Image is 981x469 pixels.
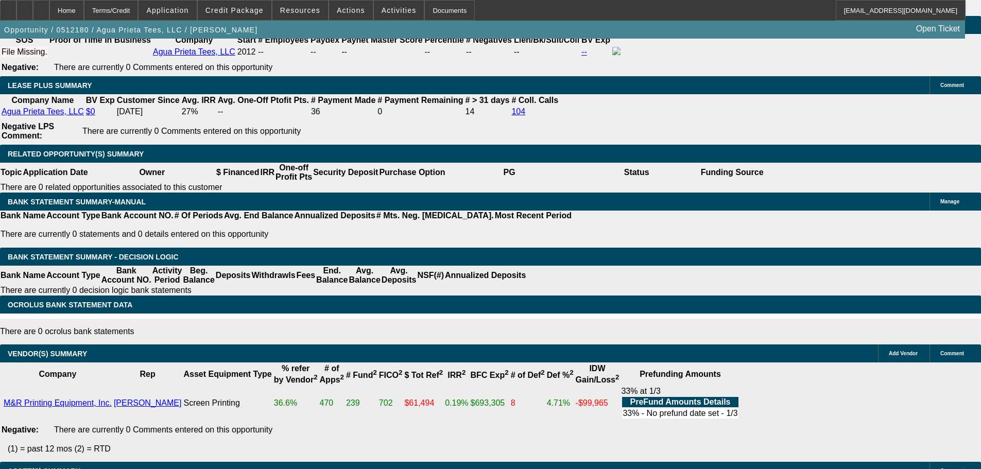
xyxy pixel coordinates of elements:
div: -- [341,47,422,57]
a: $0 [86,107,95,116]
sup: 2 [340,373,344,381]
b: IRR [448,371,466,379]
b: Company [39,370,76,378]
th: Activity Period [152,266,183,285]
b: Avg. IRR [182,96,216,105]
b: Def % [547,371,574,379]
b: Customer Since [117,96,180,105]
b: # Coll. Calls [511,96,558,105]
span: Bank Statement Summary - Decision Logic [8,253,179,261]
th: Fees [296,266,316,285]
a: 104 [511,107,525,116]
span: There are currently 0 Comments entered on this opportunity [54,425,272,434]
a: [PERSON_NAME] [114,398,182,407]
a: -- [581,47,587,56]
td: [DATE] [116,107,180,117]
b: # Payment Made [311,96,375,105]
th: Deposits [215,266,251,285]
span: BANK STATEMENT SUMMARY-MANUAL [8,198,146,206]
th: Owner [89,163,216,182]
b: Company Name [11,96,74,105]
span: RELATED OPPORTUNITY(S) SUMMARY [8,150,144,158]
th: Account Type [46,266,101,285]
sup: 2 [505,369,508,376]
sup: 2 [615,373,619,381]
span: There are currently 0 Comments entered on this opportunity [54,63,272,72]
b: Rep [140,370,156,378]
p: (1) = past 12 mos (2) = RTD [8,444,981,454]
th: Annualized Deposits [444,266,526,285]
b: PreFund Amounts Details [630,397,731,406]
span: Opportunity / 0512180 / Agua Prieta Tees, LLC / [PERSON_NAME] [4,26,257,34]
button: Actions [329,1,373,20]
th: Withdrawls [251,266,296,285]
div: -- [466,47,512,57]
b: Percentile [425,36,464,44]
span: LEASE PLUS SUMMARY [8,81,92,90]
th: Application Date [22,163,88,182]
td: 14 [465,107,510,117]
td: -- [310,46,340,58]
th: Avg. Deposits [381,266,417,285]
b: # of Def [511,371,545,379]
td: $693,305 [470,386,509,420]
span: Credit Package [205,6,264,14]
td: -$99,965 [575,386,620,420]
span: Actions [337,6,365,14]
a: Open Ticket [912,20,964,38]
td: -- [513,46,580,58]
b: Paydex [311,36,339,44]
th: Avg. Balance [348,266,381,285]
th: $ Financed [216,163,260,182]
b: Asset Equipment Type [183,370,271,378]
span: There are currently 0 Comments entered on this opportunity [82,127,301,135]
sup: 2 [439,369,443,376]
span: OCROLUS BANK STATEMENT DATA [8,301,132,309]
a: M&R Printing Equipment, Inc. [4,398,112,407]
b: FICO [379,371,403,379]
b: Negative LPS Comment: [2,122,54,140]
sup: 2 [462,369,466,376]
th: Purchase Option [378,163,445,182]
b: IDW Gain/Loss [576,364,619,384]
th: Avg. End Balance [223,211,294,221]
td: -- [217,107,309,117]
sup: 2 [314,373,317,381]
b: Negative: [2,63,39,72]
span: Manage [940,199,959,204]
th: Beg. Balance [182,266,215,285]
b: # Employees [258,36,308,44]
button: Credit Package [198,1,271,20]
th: Bank Account NO. [101,266,152,285]
th: One-off Profit Pts [275,163,313,182]
td: 470 [319,386,345,420]
sup: 2 [373,369,376,376]
span: VENDOR(S) SUMMARY [8,350,87,358]
b: Prefunding Amounts [640,370,721,378]
b: # Fund [346,371,377,379]
td: 36.6% [273,386,318,420]
td: 27% [181,107,216,117]
th: # Mts. Neg. [MEDICAL_DATA]. [376,211,494,221]
td: 4.71% [546,386,574,420]
b: # > 31 days [466,96,510,105]
button: Application [139,1,196,20]
b: # Negatives [466,36,512,44]
th: PG [445,163,573,182]
button: Resources [272,1,328,20]
th: Security Deposit [313,163,378,182]
div: 33% at 1/3 [621,387,739,420]
div: -- [425,47,464,57]
span: Add Vendor [889,351,918,356]
th: NSF(#) [417,266,444,285]
span: Activities [382,6,417,14]
sup: 2 [570,369,573,376]
sup: 2 [399,369,402,376]
p: There are currently 0 statements and 0 details entered on this opportunity [1,230,572,239]
a: Agua Prieta Tees, LLC [153,47,235,56]
th: IRR [260,163,275,182]
b: Negative: [2,425,39,434]
td: 33% - No prefund date set - 1/3 [622,408,738,419]
span: Comment [940,82,964,88]
td: 2012 [237,46,256,58]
